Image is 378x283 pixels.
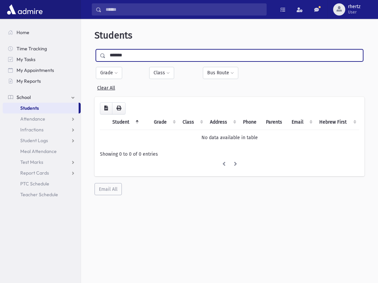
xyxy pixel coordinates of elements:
[203,67,238,79] button: Bus Route
[17,78,41,84] span: My Reports
[108,114,141,130] th: Student: activate to sort column descending
[179,114,206,130] th: Class: activate to sort column ascending
[348,4,360,9] span: rhertz
[20,116,45,122] span: Attendance
[3,43,81,54] a: Time Tracking
[20,181,49,187] span: PTC Schedule
[3,103,79,113] a: Students
[3,65,81,76] a: My Appointments
[206,114,239,130] th: Address: activate to sort column ascending
[20,191,58,198] span: Teacher Schedule
[94,30,132,41] span: Students
[3,54,81,65] a: My Tasks
[3,135,81,146] a: Student Logs
[100,151,359,158] div: Showing 0 to 0 of 0 entries
[3,124,81,135] a: Infractions
[3,157,81,168] a: Test Marks
[20,170,49,176] span: Report Cards
[96,67,122,79] button: Grade
[100,102,112,114] button: CSV
[262,114,288,130] th: Parents
[20,127,44,133] span: Infractions
[348,9,360,15] span: User
[17,67,54,73] span: My Appointments
[3,92,81,103] a: School
[3,76,81,86] a: My Reports
[20,137,48,144] span: Student Logs
[17,94,31,100] span: School
[315,114,359,130] th: Hebrew First: activate to sort column ascending
[17,46,47,52] span: Time Tracking
[3,168,81,178] a: Report Cards
[3,146,81,157] a: Meal Attendance
[102,3,266,16] input: Search
[20,105,39,111] span: Students
[3,178,81,189] a: PTC Schedule
[3,113,81,124] a: Attendance
[20,148,57,154] span: Meal Attendance
[149,67,174,79] button: Class
[17,29,29,35] span: Home
[150,114,179,130] th: Grade: activate to sort column ascending
[20,159,43,165] span: Test Marks
[97,82,115,91] a: Clear All
[112,102,126,114] button: Print
[100,130,359,145] td: No data available in table
[288,114,315,130] th: Email: activate to sort column ascending
[3,189,81,200] a: Teacher Schedule
[94,183,122,195] button: Email All
[239,114,262,130] th: Phone
[17,56,35,62] span: My Tasks
[3,27,81,38] a: Home
[5,3,44,16] img: AdmirePro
